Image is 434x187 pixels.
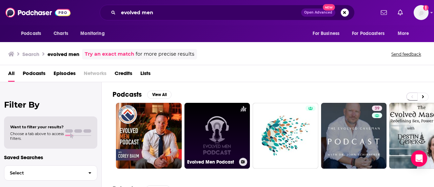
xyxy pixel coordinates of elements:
a: Credits [115,68,132,82]
button: Select [4,165,97,181]
a: Show notifications dropdown [378,7,390,18]
a: Evolved Men Podcast [184,103,250,169]
button: Show profile menu [414,5,429,20]
a: Podcasts [23,68,45,82]
h3: evolved men [47,51,79,57]
h2: Filter By [4,100,97,110]
span: Podcasts [21,29,41,38]
h3: Search [22,51,39,57]
img: User Profile [414,5,429,20]
a: All [8,68,15,82]
a: 39 [321,103,387,169]
span: New [323,4,335,11]
a: 39 [372,106,382,111]
span: More [398,29,409,38]
span: For Business [313,29,339,38]
a: Show notifications dropdown [395,7,406,18]
span: Logged in as jillsiegel [414,5,429,20]
button: open menu [16,27,50,40]
button: View All [147,91,172,99]
h2: Podcasts [113,90,142,99]
span: Networks [84,68,106,82]
img: Podchaser - Follow, Share and Rate Podcasts [5,6,71,19]
button: open menu [308,27,348,40]
button: Send feedback [389,51,423,57]
h3: Evolved Men Podcast [187,159,236,165]
span: For Podcasters [352,29,384,38]
span: 39 [375,105,379,112]
button: open menu [393,27,418,40]
a: PodcastsView All [113,90,172,99]
button: open menu [76,27,113,40]
span: Open Advanced [304,11,332,14]
p: Saved Searches [4,154,97,161]
button: Open AdvancedNew [301,8,335,17]
div: Search podcasts, credits, & more... [100,5,355,20]
span: Charts [54,29,68,38]
a: Charts [49,27,72,40]
a: Try an exact match [85,50,134,58]
input: Search podcasts, credits, & more... [118,7,301,18]
span: Choose a tab above to access filters. [10,131,64,141]
button: open menu [348,27,394,40]
svg: Add a profile image [423,5,429,11]
a: Episodes [54,68,76,82]
span: Select [4,171,83,175]
div: Open Intercom Messenger [411,150,427,167]
span: Monitoring [80,29,104,38]
a: Lists [140,68,151,82]
span: Want to filter your results? [10,125,64,129]
span: for more precise results [136,50,194,58]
